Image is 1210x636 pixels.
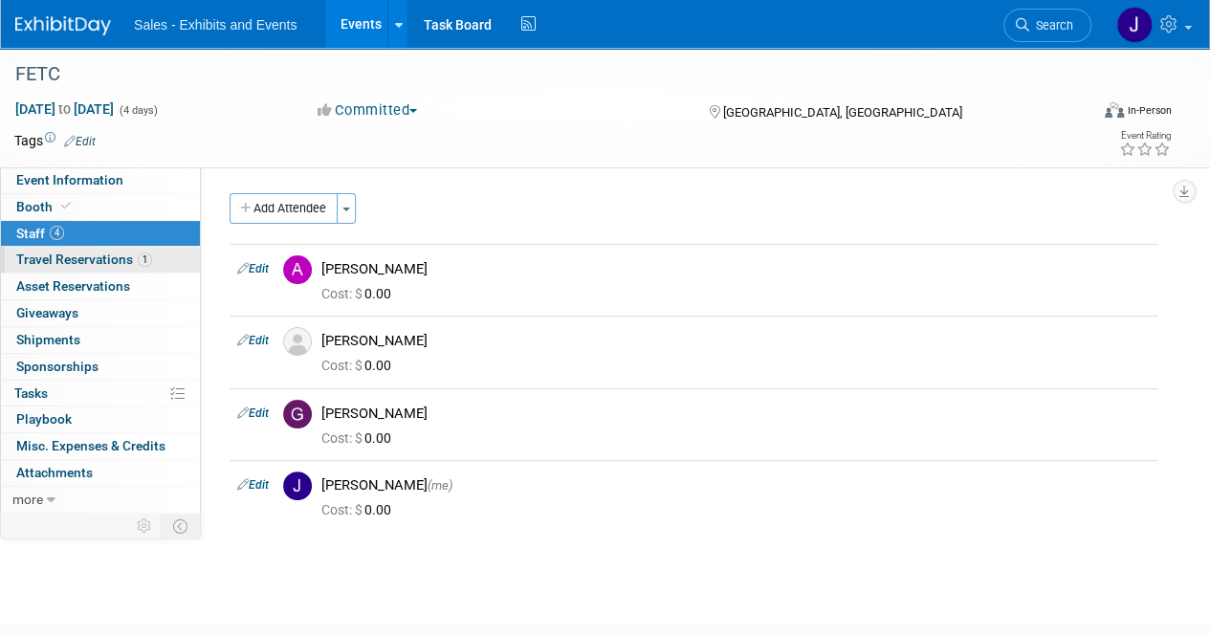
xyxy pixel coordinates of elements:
img: Associate-Profile-5.png [283,327,312,356]
div: [PERSON_NAME] [321,332,1150,350]
a: Playbook [1,406,200,432]
td: Tags [14,131,96,150]
div: Event Rating [1119,131,1171,141]
span: Misc. Expenses & Credits [16,438,165,453]
span: Attachments [16,465,93,480]
span: Asset Reservations [16,278,130,294]
span: Event Information [16,172,123,187]
span: Travel Reservations [16,252,152,267]
span: Staff [16,226,64,241]
span: (me) [428,478,452,493]
a: Booth [1,194,200,220]
span: [DATE] [DATE] [14,100,115,118]
span: 0.00 [321,502,399,517]
span: (4 days) [118,104,158,117]
img: Jaime Handlin [1116,7,1153,43]
span: to [55,101,74,117]
span: 0.00 [321,358,399,373]
td: Toggle Event Tabs [162,514,201,538]
td: Personalize Event Tab Strip [128,514,162,538]
i: Booth reservation complete [61,201,71,211]
span: Giveaways [16,305,78,320]
img: ExhibitDay [15,16,111,35]
a: more [1,487,200,513]
span: Playbook [16,411,72,427]
div: [PERSON_NAME] [321,405,1150,423]
img: G.jpg [283,400,312,428]
span: 1 [138,252,152,267]
a: Edit [237,334,269,347]
button: Committed [311,100,425,121]
img: Format-Inperson.png [1105,102,1124,118]
img: J.jpg [283,472,312,500]
div: Event Format [1002,99,1172,128]
span: Sales - Exhibits and Events [134,17,297,33]
div: [PERSON_NAME] [321,476,1150,494]
a: Tasks [1,381,200,406]
span: 4 [50,226,64,240]
span: [GEOGRAPHIC_DATA], [GEOGRAPHIC_DATA] [722,105,961,120]
span: 0.00 [321,430,399,446]
span: Search [1029,18,1073,33]
a: Attachments [1,460,200,486]
a: Edit [237,262,269,275]
div: In-Person [1127,103,1172,118]
a: Edit [237,478,269,492]
span: Sponsorships [16,359,99,374]
span: Booth [16,199,75,214]
a: Shipments [1,327,200,353]
a: Travel Reservations1 [1,247,200,273]
a: Asset Reservations [1,274,200,299]
span: Cost: $ [321,502,364,517]
a: Search [1003,9,1091,42]
a: Misc. Expenses & Credits [1,433,200,459]
a: Giveaways [1,300,200,326]
div: [PERSON_NAME] [321,260,1150,278]
span: Tasks [14,385,48,401]
span: Shipments [16,332,80,347]
span: Cost: $ [321,286,364,301]
a: Edit [237,406,269,420]
span: Cost: $ [321,358,364,373]
button: Add Attendee [230,193,338,224]
a: Event Information [1,167,200,193]
a: Edit [64,135,96,148]
span: Cost: $ [321,430,364,446]
a: Sponsorships [1,354,200,380]
a: Staff4 [1,221,200,247]
img: A.jpg [283,255,312,284]
span: more [12,492,43,507]
div: FETC [9,57,1073,92]
span: 0.00 [321,286,399,301]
